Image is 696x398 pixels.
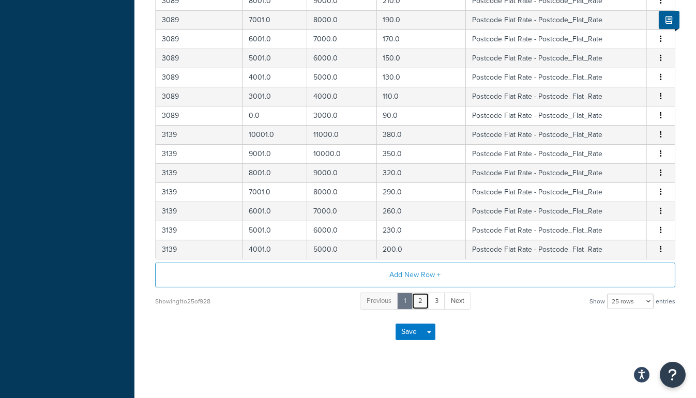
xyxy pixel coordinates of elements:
[243,68,307,87] td: 4001.0
[412,293,429,310] a: 2
[156,125,243,144] td: 3139
[156,29,243,49] td: 3089
[243,10,307,29] td: 7001.0
[307,68,376,87] td: 5000.0
[243,221,307,240] td: 5001.0
[466,10,647,29] td: Postcode Flat Rate - Postcode_Flat_Rate
[466,144,647,163] td: Postcode Flat Rate - Postcode_Flat_Rate
[428,293,445,310] a: 3
[155,263,675,287] button: Add New Row +
[243,29,307,49] td: 6001.0
[307,10,376,29] td: 8000.0
[466,87,647,106] td: Postcode Flat Rate - Postcode_Flat_Rate
[307,202,376,221] td: 7000.0
[466,125,647,144] td: Postcode Flat Rate - Postcode_Flat_Rate
[377,106,466,125] td: 90.0
[156,240,243,259] td: 3139
[396,324,423,340] button: Save
[444,293,471,310] a: Next
[377,29,466,49] td: 170.0
[156,68,243,87] td: 3089
[307,163,376,182] td: 9000.0
[466,182,647,202] td: Postcode Flat Rate - Postcode_Flat_Rate
[156,87,243,106] td: 3089
[466,49,647,68] td: Postcode Flat Rate - Postcode_Flat_Rate
[307,87,376,106] td: 4000.0
[466,29,647,49] td: Postcode Flat Rate - Postcode_Flat_Rate
[156,163,243,182] td: 3139
[243,163,307,182] td: 8001.0
[377,221,466,240] td: 230.0
[377,49,466,68] td: 150.0
[377,202,466,221] td: 260.0
[360,293,398,310] a: Previous
[307,182,376,202] td: 8000.0
[377,163,466,182] td: 320.0
[377,182,466,202] td: 290.0
[377,125,466,144] td: 380.0
[156,10,243,29] td: 3089
[660,362,686,388] button: Open Resource Center
[377,10,466,29] td: 190.0
[367,296,391,305] span: Previous
[466,163,647,182] td: Postcode Flat Rate - Postcode_Flat_Rate
[377,87,466,106] td: 110.0
[243,106,307,125] td: 0.0
[307,125,376,144] td: 11000.0
[466,240,647,259] td: Postcode Flat Rate - Postcode_Flat_Rate
[307,144,376,163] td: 10000.0
[451,296,464,305] span: Next
[243,87,307,106] td: 3001.0
[307,221,376,240] td: 6000.0
[156,106,243,125] td: 3089
[466,68,647,87] td: Postcode Flat Rate - Postcode_Flat_Rate
[307,240,376,259] td: 5000.0
[243,240,307,259] td: 4001.0
[156,144,243,163] td: 3139
[243,202,307,221] td: 6001.0
[307,29,376,49] td: 7000.0
[589,294,605,309] span: Show
[155,294,210,309] div: Showing 1 to 25 of 928
[377,240,466,259] td: 200.0
[466,202,647,221] td: Postcode Flat Rate - Postcode_Flat_Rate
[243,182,307,202] td: 7001.0
[377,68,466,87] td: 130.0
[466,106,647,125] td: Postcode Flat Rate - Postcode_Flat_Rate
[156,202,243,221] td: 3139
[656,294,675,309] span: entries
[156,182,243,202] td: 3139
[466,221,647,240] td: Postcode Flat Rate - Postcode_Flat_Rate
[243,144,307,163] td: 9001.0
[156,49,243,68] td: 3089
[659,11,679,29] button: Show Help Docs
[307,106,376,125] td: 3000.0
[243,125,307,144] td: 10001.0
[377,144,466,163] td: 350.0
[397,293,413,310] a: 1
[307,49,376,68] td: 6000.0
[243,49,307,68] td: 5001.0
[156,221,243,240] td: 3139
